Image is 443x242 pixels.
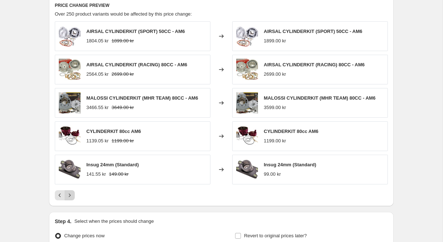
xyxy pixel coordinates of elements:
span: AIRSAL CYLINDERKIT (SPORT) 50CC - AM6 [264,29,362,34]
div: 1139.05 kr [86,137,108,145]
strike: 1899.00 kr [111,37,134,45]
div: 141.55 kr [86,171,106,178]
div: 1899.00 kr [264,37,286,45]
strike: 1199.00 kr [111,137,134,145]
h2: Step 4. [55,218,71,225]
span: Change prices now [64,233,104,238]
strike: 2699.00 kr [111,71,134,78]
img: as16055_zylinderkit_airsal_80cc_m_racing_am6_web_80x.jpg [236,59,258,80]
span: Insug 24mm (Standard) [86,162,139,167]
span: Insug 24mm (Standard) [264,162,316,167]
img: 29842_80x.jpg [236,125,258,147]
img: IMG-5848_80x.jpg [236,25,258,47]
img: 29842_80x.jpg [59,125,81,147]
img: 290901_2565108_80x.jpg [59,92,81,114]
span: MALOSSI CYLINDERKIT (MHR TEAM) 80CC - AM6 [86,95,198,101]
span: AIRSAL CYLINDERKIT (SPORT) 50CC - AM6 [86,29,185,34]
span: AIRSAL CYLINDERKIT (RACING) 80CC - AM6 [86,62,187,67]
span: Over 250 product variants would be affected by this price change: [55,11,192,17]
div: 99.00 kr [264,171,281,178]
span: Revert to original prices later? [244,233,307,238]
div: 2699.00 kr [264,71,286,78]
span: CYLINDERKIT 80cc AM6 [86,129,141,134]
div: 1199.00 kr [264,137,286,145]
p: Select when the prices should change [74,218,154,225]
nav: Pagination [55,190,75,200]
div: 1804.05 kr [86,37,108,45]
strike: 149.00 kr [109,171,128,178]
img: IMG-5848_80x.jpg [59,25,81,47]
strike: 3649.00 kr [111,104,134,111]
img: as16055_zylinderkit_airsal_80cc_m_racing_am6_web_80x.jpg [59,59,81,80]
span: CYLINDERKIT 80cc AM6 [264,129,319,134]
span: MALOSSI CYLINDERKIT (MHR TEAM) 80CC - AM6 [264,95,376,101]
div: 3466.55 kr [86,104,108,111]
button: Next [65,190,75,200]
button: Previous [55,190,65,200]
div: 2564.05 kr [86,71,108,78]
img: 32300_80x.jpg [59,159,81,180]
span: AIRSAL CYLINDERKIT (RACING) 80CC - AM6 [264,62,365,67]
img: 290901_2565108_80x.jpg [236,92,258,114]
img: 32300_80x.jpg [236,159,258,180]
h6: PRICE CHANGE PREVIEW [55,3,388,8]
div: 3599.00 kr [264,104,286,111]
